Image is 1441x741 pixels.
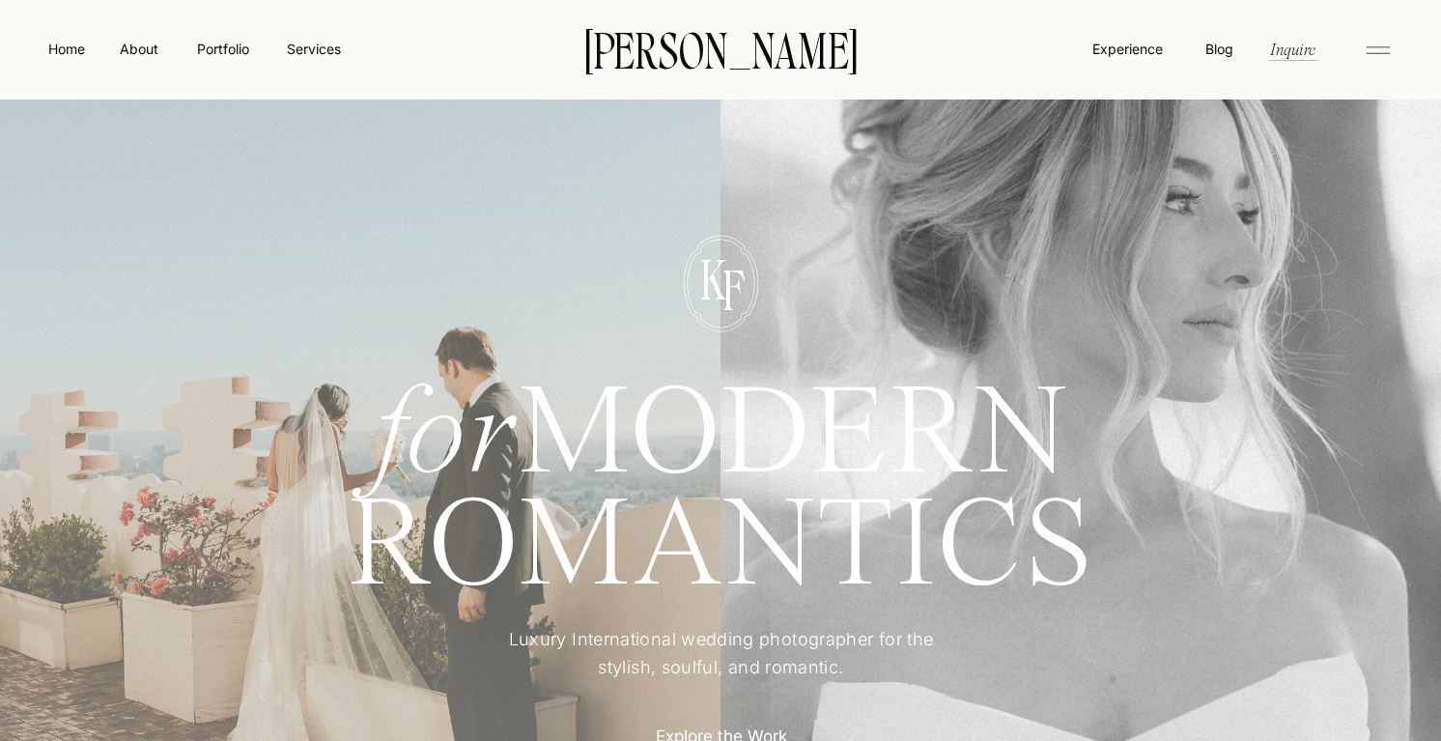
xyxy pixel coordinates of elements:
[277,494,1165,599] h1: ROMANTICS
[706,263,759,312] p: F
[1201,39,1237,58] a: Blog
[277,382,1165,474] h1: MODERN
[480,626,962,683] p: Luxury International wedding photographer for the stylish, soulful, and romantic.
[1090,39,1165,59] a: Experience
[554,28,887,69] a: [PERSON_NAME]
[188,39,257,59] a: Portfolio
[117,39,160,58] a: About
[44,39,89,59] a: Home
[1268,38,1317,60] a: Inquire
[285,39,342,59] a: Services
[374,375,519,501] i: for
[687,252,740,301] p: K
